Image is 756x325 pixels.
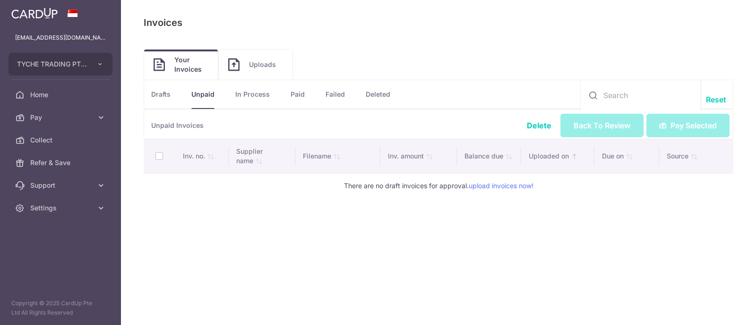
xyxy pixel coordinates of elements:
th: Inv. amount: activate to sort column ascending [380,139,457,173]
th: Supplier name: activate to sort column ascending [229,139,295,173]
a: Uploads [219,50,292,80]
span: TYCHE TRADING PTE. LTD. [17,59,87,69]
p: [EMAIL_ADDRESS][DOMAIN_NAME] [15,33,106,42]
a: Drafts [151,80,171,108]
th: Source: activate to sort column ascending [659,139,733,173]
th: Inv. no.: activate to sort column ascending [175,139,229,173]
button: TYCHE TRADING PTE. LTD. [9,53,112,75]
input: Search [581,80,701,110]
a: Deleted [366,80,390,108]
th: Balance due: activate to sort column ascending [457,139,521,173]
th: Uploaded on: activate to sort column ascending [521,139,594,173]
span: Uploads [249,60,283,69]
p: Unpaid Invoices [144,109,733,139]
p: Invoices [144,15,182,30]
a: Paid [291,80,305,108]
img: Invoice icon Image [154,58,165,71]
span: Collect [30,135,93,145]
a: In Process [235,80,270,108]
td: There are no draft invoices for approval. [144,173,733,198]
a: Unpaid [191,80,215,108]
span: Your Invoices [174,55,208,74]
a: Your Invoices [144,50,218,80]
a: upload invoices now! [469,182,533,190]
span: Refer & Save [30,158,93,167]
a: Failed [326,80,345,108]
img: Invoice icon Image [228,58,240,71]
th: Filename: activate to sort column ascending [295,139,380,173]
span: Home [30,90,93,100]
img: CardUp [11,8,58,19]
span: Support [30,181,93,190]
span: Settings [30,203,93,213]
th: Due on: activate to sort column ascending [594,139,659,173]
iframe: Opens a widget where you can find more information [696,297,747,320]
span: Pay [30,113,93,122]
a: Reset [706,94,726,105]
